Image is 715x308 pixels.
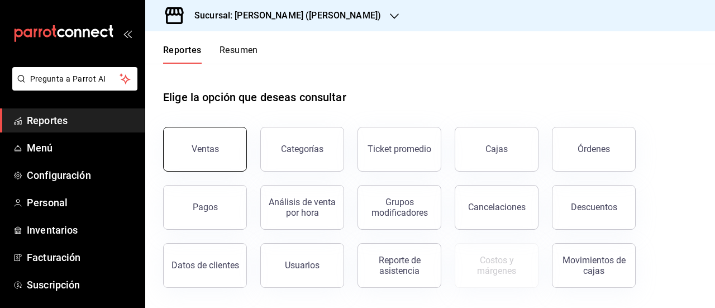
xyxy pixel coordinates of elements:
div: Descuentos [571,202,617,212]
div: Usuarios [285,260,320,271]
button: Reporte de asistencia [357,243,441,288]
span: Facturación [27,250,136,265]
div: Datos de clientes [171,260,239,271]
span: Inventarios [27,222,136,238]
h3: Sucursal: [PERSON_NAME] ([PERSON_NAME]) [185,9,381,22]
button: Usuarios [260,243,344,288]
div: Cancelaciones [468,202,526,212]
div: Ticket promedio [368,144,431,154]
div: Reporte de asistencia [365,255,434,276]
div: Órdenes [578,144,610,154]
div: Grupos modificadores [365,197,434,218]
span: Suscripción [27,277,136,292]
div: navigation tabs [163,45,258,64]
a: Cajas [455,127,538,172]
a: Pregunta a Parrot AI [8,81,137,93]
div: Pagos [193,202,218,212]
button: Resumen [220,45,258,64]
button: Descuentos [552,185,636,230]
button: Categorías [260,127,344,172]
div: Análisis de venta por hora [268,197,337,218]
h1: Elige la opción que deseas consultar [163,89,346,106]
button: Análisis de venta por hora [260,185,344,230]
button: Pagos [163,185,247,230]
div: Cajas [485,143,508,156]
button: Ventas [163,127,247,172]
div: Costos y márgenes [462,255,531,276]
div: Ventas [192,144,219,154]
button: Grupos modificadores [357,185,441,230]
span: Personal [27,195,136,210]
span: Menú [27,140,136,155]
button: Pregunta a Parrot AI [12,67,137,91]
span: Pregunta a Parrot AI [30,73,120,85]
button: Reportes [163,45,202,64]
button: open_drawer_menu [123,29,132,38]
button: Contrata inventarios para ver este reporte [455,243,538,288]
button: Órdenes [552,127,636,172]
div: Movimientos de cajas [559,255,628,276]
span: Reportes [27,113,136,128]
span: Configuración [27,168,136,183]
button: Movimientos de cajas [552,243,636,288]
button: Ticket promedio [357,127,441,172]
button: Datos de clientes [163,243,247,288]
div: Categorías [281,144,323,154]
button: Cancelaciones [455,185,538,230]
